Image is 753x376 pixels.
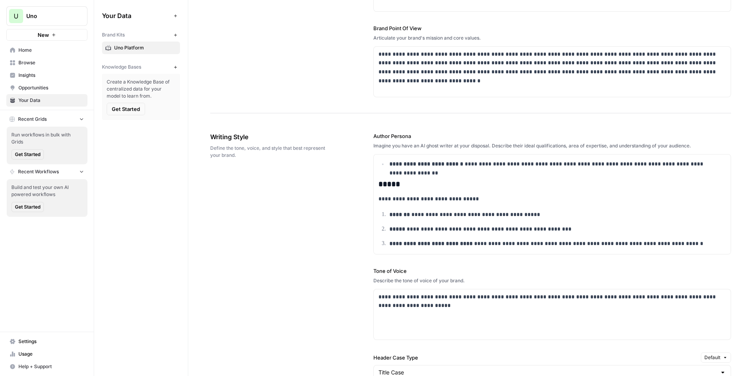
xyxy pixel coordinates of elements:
span: Get Started [112,105,140,113]
span: Get Started [15,203,40,211]
span: Create a Knowledge Base of centralized data for your model to learn from. [107,78,175,100]
span: Your Data [102,11,171,20]
a: Browse [6,56,87,69]
span: Uno Platform [114,44,176,51]
span: Define the tone, voice, and style that best represent your brand. [210,145,329,159]
a: Home [6,44,87,56]
a: Opportunities [6,82,87,94]
label: Brand Point Of View [373,24,731,32]
span: Your Data [18,97,84,104]
span: Build and test your own AI powered workflows [11,184,83,198]
button: Recent Workflows [6,166,87,178]
span: U [14,11,18,21]
span: Writing Style [210,132,329,142]
div: Articulate your brand's mission and core values. [373,35,731,42]
button: Help + Support [6,360,87,373]
span: Knowledge Bases [102,64,141,71]
span: Recent Workflows [18,168,59,175]
a: Usage [6,348,87,360]
a: Insights [6,69,87,82]
button: Get Started [11,202,44,212]
span: Opportunities [18,84,84,91]
span: Default [704,354,720,361]
span: New [38,31,49,39]
a: Uno Platform [102,42,180,54]
a: Settings [6,335,87,348]
span: Help + Support [18,363,84,370]
button: Workspace: Uno [6,6,87,26]
a: Your Data [6,94,87,107]
span: Home [18,47,84,54]
div: Imagine you have an AI ghost writer at your disposal. Describe their ideal qualifications, area o... [373,142,731,149]
span: Usage [18,351,84,358]
div: Describe the tone of voice of your brand. [373,277,731,284]
span: Recent Grids [18,116,47,123]
button: Default [701,352,731,363]
span: Settings [18,338,84,345]
span: Get Started [15,151,40,158]
span: Brand Kits [102,31,125,38]
span: Run workflows in bulk with Grids [11,131,83,145]
label: Tone of Voice [373,267,731,275]
label: Author Persona [373,132,731,140]
button: Get Started [11,149,44,160]
button: Get Started [107,103,145,115]
button: New [6,29,87,41]
span: Insights [18,72,84,79]
label: Header Case Type [373,354,698,361]
span: Uno [26,12,74,20]
span: Browse [18,59,84,66]
button: Recent Grids [6,113,87,125]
